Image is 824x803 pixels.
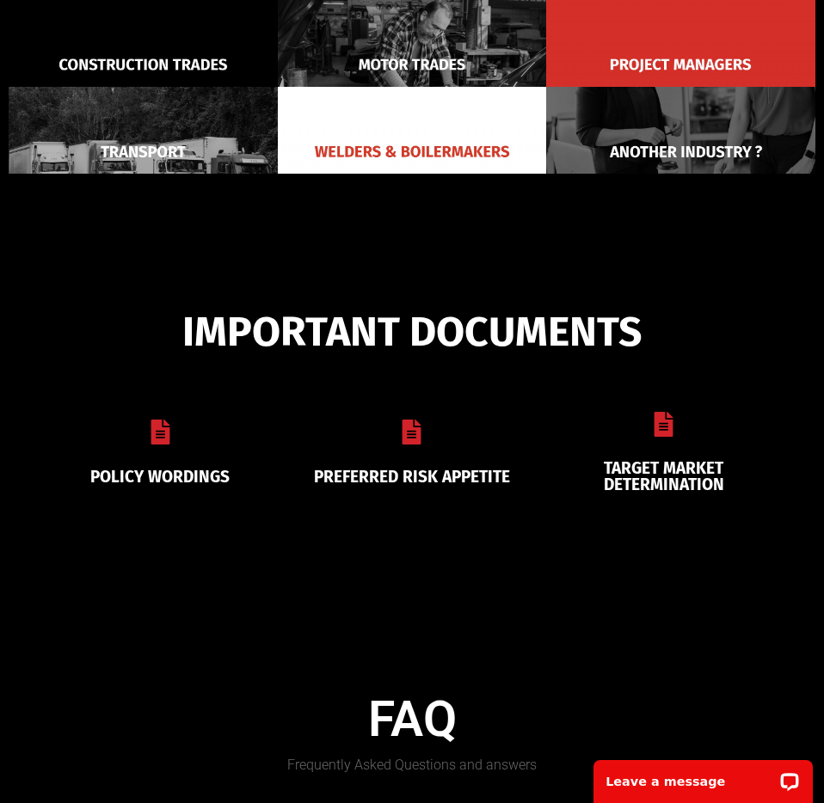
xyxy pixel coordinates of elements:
a: POLICY WORDINGS [90,467,230,487]
h4: FAQ [22,690,802,749]
iframe: LiveChat chat widget [582,749,824,803]
h5: Frequently Asked Questions and answers [22,758,802,772]
a: TARGET MARKET DETERMINATION [604,458,724,494]
span: IMPORTANT DOCUMENTS [182,305,642,359]
a: PREFERRED RISK APPETITE [314,467,510,487]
